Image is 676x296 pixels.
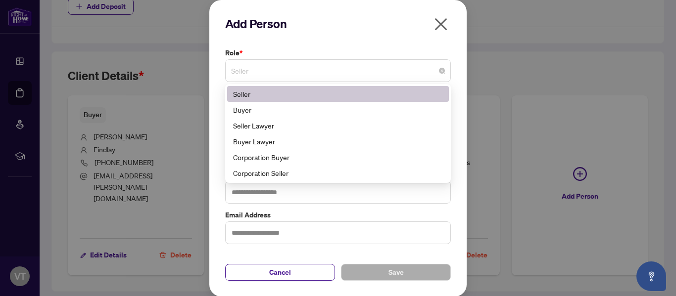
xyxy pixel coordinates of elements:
label: Role [225,47,451,58]
div: Corporation Buyer [227,149,449,165]
div: Corporation Seller [227,165,449,181]
h2: Add Person [225,16,451,32]
span: close [433,16,449,32]
button: Save [341,264,451,281]
div: Buyer Lawyer [227,133,449,149]
div: Seller [233,88,443,99]
span: close-circle [439,68,445,74]
button: Open asap [636,261,666,291]
span: Cancel [269,264,291,280]
label: Email Address [225,210,451,220]
div: Corporation Buyer [233,152,443,163]
div: Buyer [227,102,449,118]
div: Seller Lawyer [233,120,443,131]
div: Seller Lawyer [227,118,449,133]
div: Buyer [233,104,443,115]
div: Buyer Lawyer [233,136,443,147]
div: Corporation Seller [233,168,443,178]
div: Seller [227,86,449,102]
button: Cancel [225,264,335,281]
span: Seller [231,61,445,80]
